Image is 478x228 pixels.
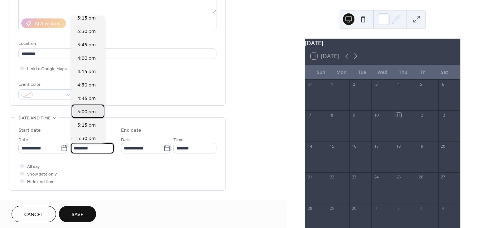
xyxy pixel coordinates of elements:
[18,40,215,47] div: Location
[393,65,413,80] div: Thu
[418,205,423,211] div: 3
[307,174,313,180] div: 21
[352,65,373,80] div: Tue
[71,136,81,144] span: Time
[329,82,335,87] div: 1
[440,205,446,211] div: 4
[329,205,335,211] div: 29
[77,122,96,129] span: 5:15 pm
[440,113,446,118] div: 13
[27,178,55,186] span: Hide end time
[77,95,96,102] span: 4:45 pm
[18,114,51,122] span: Date and time
[374,143,379,149] div: 17
[77,68,96,76] span: 4:15 pm
[307,82,313,87] div: 31
[121,136,131,144] span: Date
[396,205,401,211] div: 2
[329,113,335,118] div: 8
[77,41,96,49] span: 3:45 pm
[396,143,401,149] div: 18
[372,65,393,80] div: Wed
[77,135,96,143] span: 5:30 pm
[418,113,423,118] div: 12
[77,81,96,89] span: 4:30 pm
[374,82,379,87] div: 3
[329,174,335,180] div: 22
[72,211,83,219] span: Save
[77,108,96,116] span: 5:00 pm
[352,143,357,149] div: 16
[77,55,96,62] span: 4:00 pm
[12,206,56,222] button: Cancel
[418,82,423,87] div: 5
[27,170,57,178] span: Show date only
[434,65,455,80] div: Sat
[77,28,96,35] span: 3:30 pm
[18,127,41,134] div: Start date
[440,82,446,87] div: 6
[307,113,313,118] div: 7
[413,65,434,80] div: Fri
[418,143,423,149] div: 19
[396,82,401,87] div: 4
[352,82,357,87] div: 2
[307,205,313,211] div: 28
[374,113,379,118] div: 10
[440,174,446,180] div: 27
[396,174,401,180] div: 25
[24,211,43,219] span: Cancel
[27,65,67,73] span: Link to Google Maps
[396,113,401,118] div: 11
[329,143,335,149] div: 15
[173,136,184,144] span: Time
[307,143,313,149] div: 14
[374,205,379,211] div: 1
[59,206,96,222] button: Save
[77,14,96,22] span: 3:15 pm
[418,174,423,180] div: 26
[121,127,141,134] div: End date
[352,113,357,118] div: 9
[311,65,331,80] div: Sun
[352,174,357,180] div: 23
[18,81,73,88] div: Event color
[440,143,446,149] div: 20
[27,163,40,170] span: All day
[305,39,460,47] div: [DATE]
[331,65,352,80] div: Mon
[18,136,28,144] span: Date
[374,174,379,180] div: 24
[18,199,57,207] span: Recurring event
[352,205,357,211] div: 30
